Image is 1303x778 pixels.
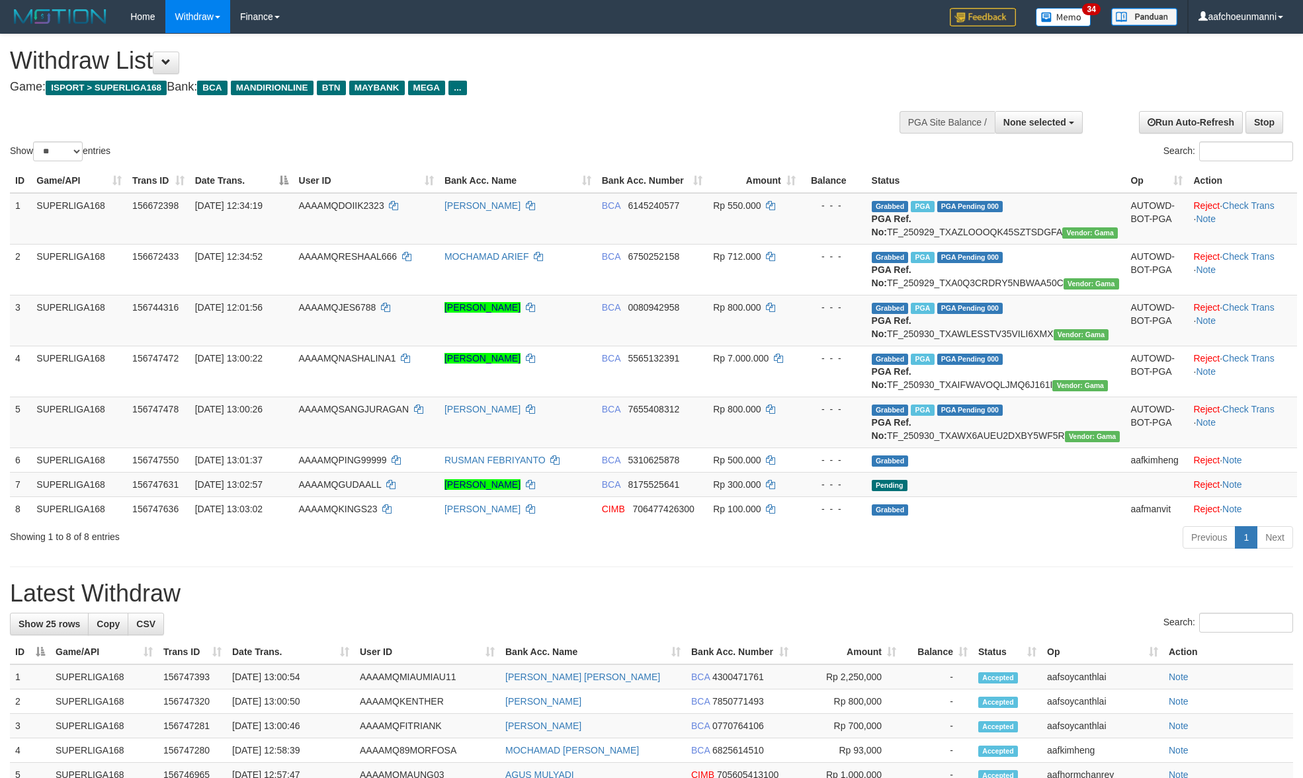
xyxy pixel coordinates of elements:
[1125,496,1188,521] td: aafmanvit
[97,619,120,629] span: Copy
[866,169,1126,193] th: Status
[978,721,1018,732] span: Accepted
[10,81,855,94] h4: Game: Bank:
[444,455,546,465] a: RUSMAN FEBRIYANTO
[1188,244,1297,295] td: · ·
[1139,111,1243,134] a: Run Auto-Refresh
[50,714,158,738] td: SUPERLIGA168
[355,689,500,714] td: AAAAMQKENTHER
[132,404,179,414] span: 156747478
[950,8,1016,26] img: Feedback.jpg
[628,479,679,490] span: Copy 8175525641 to clipboard
[686,640,794,664] th: Bank Acc. Number: activate to sort column ascending
[1196,264,1216,275] a: Note
[691,696,710,707] span: BCA
[872,366,911,390] b: PGA Ref. No:
[937,252,1003,263] span: PGA Pending
[128,613,164,635] a: CSV
[597,169,708,193] th: Bank Acc. Number: activate to sort column ascending
[602,504,625,514] span: CIMB
[1082,3,1100,15] span: 34
[602,251,620,262] span: BCA
[10,48,855,74] h1: Withdraw List
[50,689,158,714] td: SUPERLIGA168
[31,193,127,245] td: SUPERLIGA168
[10,193,31,245] td: 1
[10,664,50,689] td: 1
[911,252,934,263] span: Marked by aafsoycanthlai
[1193,504,1220,514] a: Reject
[299,404,409,414] span: AAAAMQSANGJURAGAN
[444,200,521,211] a: [PERSON_NAME]
[31,472,127,496] td: SUPERLIGA168
[628,200,679,211] span: Copy 6145240577 to clipboard
[632,504,694,514] span: Copy 706477426300 to clipboard
[801,169,866,193] th: Balance
[1188,169,1297,193] th: Action
[299,504,378,514] span: AAAAMQKINGS23
[806,199,861,212] div: - - -
[46,81,167,95] span: ISPORT > SUPERLIGA168
[158,738,227,763] td: 156747280
[602,404,620,414] span: BCA
[132,353,179,364] span: 156747472
[136,619,155,629] span: CSV
[1222,200,1275,211] a: Check Trans
[448,81,466,95] span: ...
[31,346,127,397] td: SUPERLIGA168
[872,417,911,441] b: PGA Ref. No:
[902,689,973,714] td: -
[1245,111,1283,134] a: Stop
[973,640,1042,664] th: Status: activate to sort column ascending
[1222,404,1275,414] a: Check Trans
[1222,302,1275,313] a: Check Trans
[50,640,158,664] th: Game/API: activate to sort column ascending
[1064,278,1119,290] span: Vendor URL: https://trx31.1velocity.biz
[444,251,529,262] a: MOCHAMAD ARIEF
[937,405,1003,416] span: PGA Pending
[902,664,973,689] td: -
[708,169,800,193] th: Amount: activate to sort column ascending
[299,479,382,490] span: AAAAMQGUDAALL
[10,447,31,472] td: 6
[1222,353,1275,364] a: Check Trans
[713,200,761,211] span: Rp 550.000
[1222,251,1275,262] a: Check Trans
[227,714,355,738] td: [DATE] 13:00:46
[132,455,179,465] span: 156747550
[713,504,761,514] span: Rp 100.000
[355,640,500,664] th: User ID: activate to sort column ascending
[712,720,764,731] span: Copy 0770764106 to clipboard
[500,640,686,664] th: Bank Acc. Name: activate to sort column ascending
[132,200,179,211] span: 156672398
[158,640,227,664] th: Trans ID: activate to sort column ascending
[31,295,127,346] td: SUPERLIGA168
[505,745,639,756] a: MOCHAMAD [PERSON_NAME]
[1163,613,1293,633] label: Search:
[872,504,909,516] span: Grabbed
[10,613,89,635] a: Show 25 rows
[355,714,500,738] td: AAAAMQFITRIANK
[691,720,710,731] span: BCA
[902,640,973,664] th: Balance: activate to sort column ascending
[872,201,909,212] span: Grabbed
[1163,141,1293,161] label: Search:
[872,315,911,339] b: PGA Ref. No:
[10,346,31,397] td: 4
[195,504,263,514] span: [DATE] 13:03:02
[1188,447,1297,472] td: ·
[911,354,934,365] span: Marked by aafsoumeymey
[439,169,597,193] th: Bank Acc. Name: activate to sort column ascending
[866,397,1126,447] td: TF_250930_TXAWX6AUEU2DXBY5WF5R
[1188,193,1297,245] td: · ·
[872,252,909,263] span: Grabbed
[408,81,446,95] span: MEGA
[794,640,902,664] th: Amount: activate to sort column ascending
[602,302,620,313] span: BCA
[1125,346,1188,397] td: AUTOWD-BOT-PGA
[1196,366,1216,377] a: Note
[872,455,909,467] span: Grabbed
[195,302,263,313] span: [DATE] 12:01:56
[10,525,533,543] div: Showing 1 to 8 of 8 entries
[602,479,620,490] span: BCA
